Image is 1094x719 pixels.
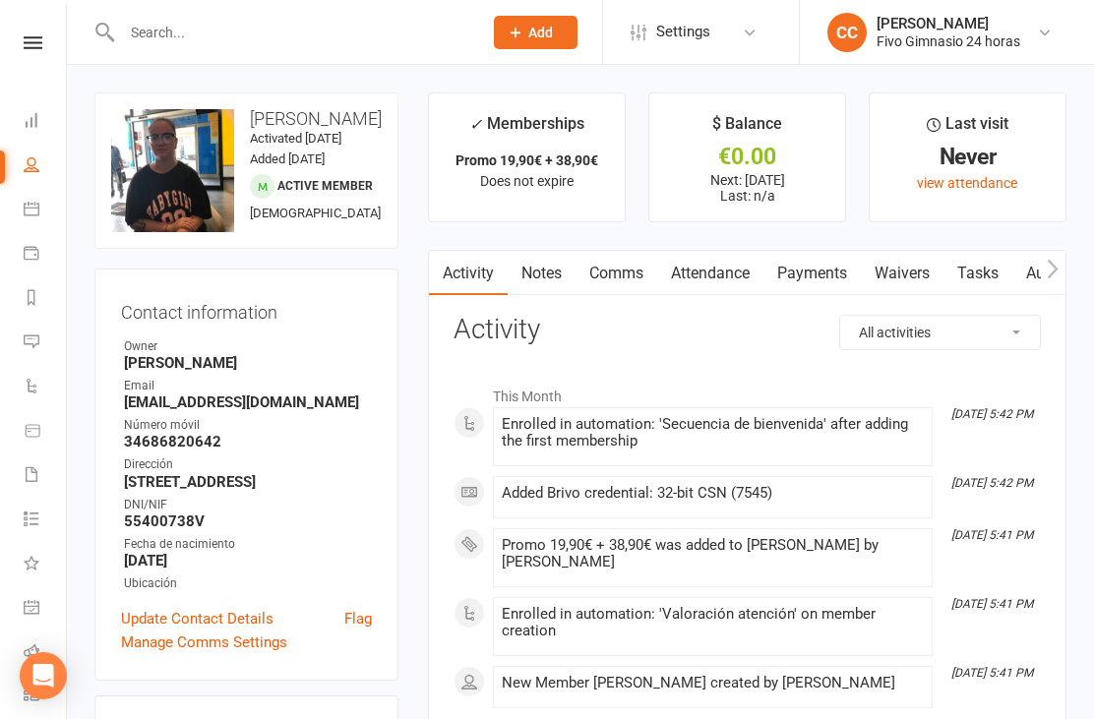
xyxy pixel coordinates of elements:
[344,607,372,630] a: Flag
[124,354,372,372] strong: [PERSON_NAME]
[494,16,577,49] button: Add
[917,175,1017,191] a: view attendance
[124,416,372,435] div: Número móvil
[656,10,710,54] span: Settings
[827,13,867,52] div: CC
[24,410,68,454] a: Product Sales
[124,496,372,514] div: DNI/NIF
[657,251,763,296] a: Attendance
[24,543,68,587] a: What's New
[667,147,827,167] div: €0.00
[712,111,782,147] div: $ Balance
[24,233,68,277] a: Payments
[861,251,943,296] a: Waivers
[121,607,273,630] a: Update Contact Details
[951,666,1033,680] i: [DATE] 5:41 PM
[124,574,372,593] div: Ubicación
[576,251,657,296] a: Comms
[111,109,382,129] h3: [PERSON_NAME]
[111,109,234,232] img: image1757522597.png
[121,630,287,654] a: Manage Comms Settings
[124,337,372,356] div: Owner
[116,19,468,46] input: Search...
[24,189,68,233] a: Calendar
[951,476,1033,490] i: [DATE] 5:42 PM
[951,528,1033,542] i: [DATE] 5:41 PM
[24,145,68,189] a: People
[124,455,372,474] div: Dirección
[480,173,574,189] span: Does not expire
[429,251,508,296] a: Activity
[502,537,924,570] div: Promo 19,90€ + 38,90€ was added to [PERSON_NAME] by [PERSON_NAME]
[877,32,1020,50] div: Fivo Gimnasio 24 horas
[528,25,553,40] span: Add
[250,131,341,146] time: Activated [DATE]
[887,147,1048,167] div: Never
[24,631,68,676] a: Roll call kiosk mode
[508,251,576,296] a: Notes
[469,111,584,148] div: Memberships
[124,535,372,554] div: Fecha de nacimiento
[124,377,372,395] div: Email
[951,407,1033,421] i: [DATE] 5:42 PM
[877,15,1020,32] div: [PERSON_NAME]
[124,393,372,411] strong: [EMAIL_ADDRESS][DOMAIN_NAME]
[277,179,373,193] span: Active member
[469,115,482,134] i: ✓
[124,473,372,491] strong: [STREET_ADDRESS]
[124,552,372,569] strong: [DATE]
[250,206,381,220] span: [DEMOGRAPHIC_DATA]
[124,512,372,530] strong: 55400738V
[502,416,924,449] div: Enrolled in automation: 'Secuencia de bienvenida' after adding the first membership
[927,111,1008,147] div: Last visit
[250,151,325,166] time: Added [DATE]
[667,172,827,204] p: Next: [DATE] Last: n/a
[454,315,1041,345] h3: Activity
[502,485,924,502] div: Added Brivo credential: 32-bit CSN (7545)
[943,251,1012,296] a: Tasks
[24,100,68,145] a: Dashboard
[456,152,598,168] strong: Promo 19,90€ + 38,90€
[121,295,372,323] h3: Contact information
[454,376,1041,407] li: This Month
[951,597,1033,611] i: [DATE] 5:41 PM
[24,277,68,322] a: Reports
[24,587,68,631] a: General attendance kiosk mode
[124,433,372,450] strong: 34686820642
[763,251,861,296] a: Payments
[20,652,67,699] div: Open Intercom Messenger
[502,606,924,639] div: Enrolled in automation: 'Valoración atención' on member creation
[502,675,924,691] div: New Member [PERSON_NAME] created by [PERSON_NAME]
